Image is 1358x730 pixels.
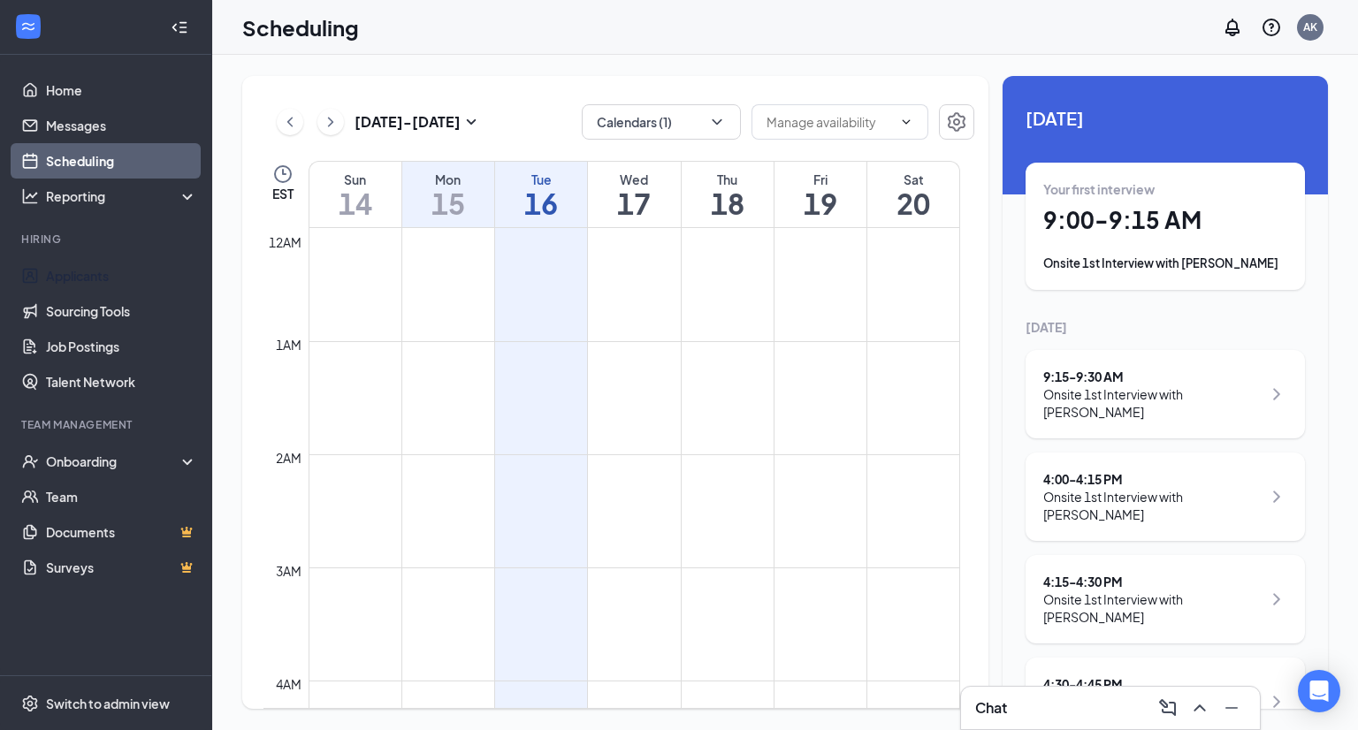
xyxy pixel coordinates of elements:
div: 1am [272,335,305,354]
div: Sat [867,171,959,188]
svg: ChevronRight [1266,691,1287,712]
div: Onsite 1st Interview with [PERSON_NAME] [1043,488,1262,523]
button: ChevronLeft [277,109,303,135]
button: Calendars (1)ChevronDown [582,104,741,140]
svg: Settings [21,695,39,712]
a: September 15, 2025 [402,162,494,227]
div: 2am [272,448,305,468]
div: Fri [774,171,866,188]
h1: 14 [309,188,401,218]
div: Onboarding [46,452,182,470]
h1: 17 [588,188,680,218]
a: September 16, 2025 [495,162,587,227]
div: Team Management [21,417,194,432]
div: Thu [682,171,774,188]
a: Talent Network [46,364,197,399]
a: SurveysCrown [46,550,197,585]
a: September 17, 2025 [588,162,680,227]
svg: ChevronUp [1189,697,1210,719]
svg: Minimize [1221,697,1242,719]
svg: ChevronRight [1266,589,1287,610]
svg: Analysis [21,187,39,205]
svg: Notifications [1222,17,1243,38]
h1: 20 [867,188,959,218]
div: Switch to admin view [46,695,170,712]
a: September 19, 2025 [774,162,866,227]
svg: UserCheck [21,452,39,470]
svg: ChevronLeft [281,111,299,133]
a: September 20, 2025 [867,162,959,227]
span: EST [272,185,294,202]
a: DocumentsCrown [46,514,197,550]
svg: WorkstreamLogo [19,18,37,35]
svg: ChevronDown [708,113,726,131]
h3: [DATE] - [DATE] [355,112,461,132]
button: Settings [939,104,974,140]
div: Onsite 1st Interview with [PERSON_NAME] [1043,255,1287,272]
div: Mon [402,171,494,188]
svg: SmallChevronDown [461,111,482,133]
button: ChevronUp [1186,694,1214,722]
span: [DATE] [1026,104,1305,132]
h1: 19 [774,188,866,218]
h1: Scheduling [242,12,359,42]
div: 4am [272,674,305,694]
svg: Settings [946,111,967,133]
a: Scheduling [46,143,197,179]
div: Sun [309,171,401,188]
h1: 18 [682,188,774,218]
svg: ChevronDown [899,115,913,129]
div: [DATE] [1026,318,1305,336]
a: September 14, 2025 [309,162,401,227]
div: Tue [495,171,587,188]
h1: 15 [402,188,494,218]
div: Onsite 1st Interview with [PERSON_NAME] [1043,590,1262,626]
h3: Chat [975,698,1007,718]
svg: ChevronRight [1266,384,1287,405]
div: Hiring [21,232,194,247]
h1: 16 [495,188,587,218]
svg: Clock [272,163,294,185]
div: 9:15 - 9:30 AM [1043,368,1262,385]
a: Team [46,479,197,514]
svg: QuestionInfo [1261,17,1282,38]
div: 3am [272,561,305,581]
div: Open Intercom Messenger [1298,670,1340,712]
h1: 9:00 - 9:15 AM [1043,205,1287,235]
a: Applicants [46,258,197,293]
a: Sourcing Tools [46,293,197,329]
svg: ChevronRight [1266,486,1287,507]
button: Minimize [1217,694,1246,722]
button: ComposeMessage [1154,694,1182,722]
div: 4:30 - 4:45 PM [1043,675,1262,693]
a: Home [46,72,197,108]
svg: ComposeMessage [1157,697,1179,719]
div: 4:00 - 4:15 PM [1043,470,1262,488]
button: ChevronRight [317,109,344,135]
a: Messages [46,108,197,143]
a: Job Postings [46,329,197,364]
a: September 18, 2025 [682,162,774,227]
div: Your first interview [1043,180,1287,198]
div: 12am [265,232,305,252]
svg: ChevronRight [322,111,339,133]
input: Manage availability [767,112,892,132]
div: Wed [588,171,680,188]
div: Reporting [46,187,198,205]
div: AK [1303,19,1317,34]
div: 4:15 - 4:30 PM [1043,573,1262,590]
svg: Collapse [171,19,188,36]
div: Onsite 1st Interview with [PERSON_NAME] [1043,385,1262,421]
